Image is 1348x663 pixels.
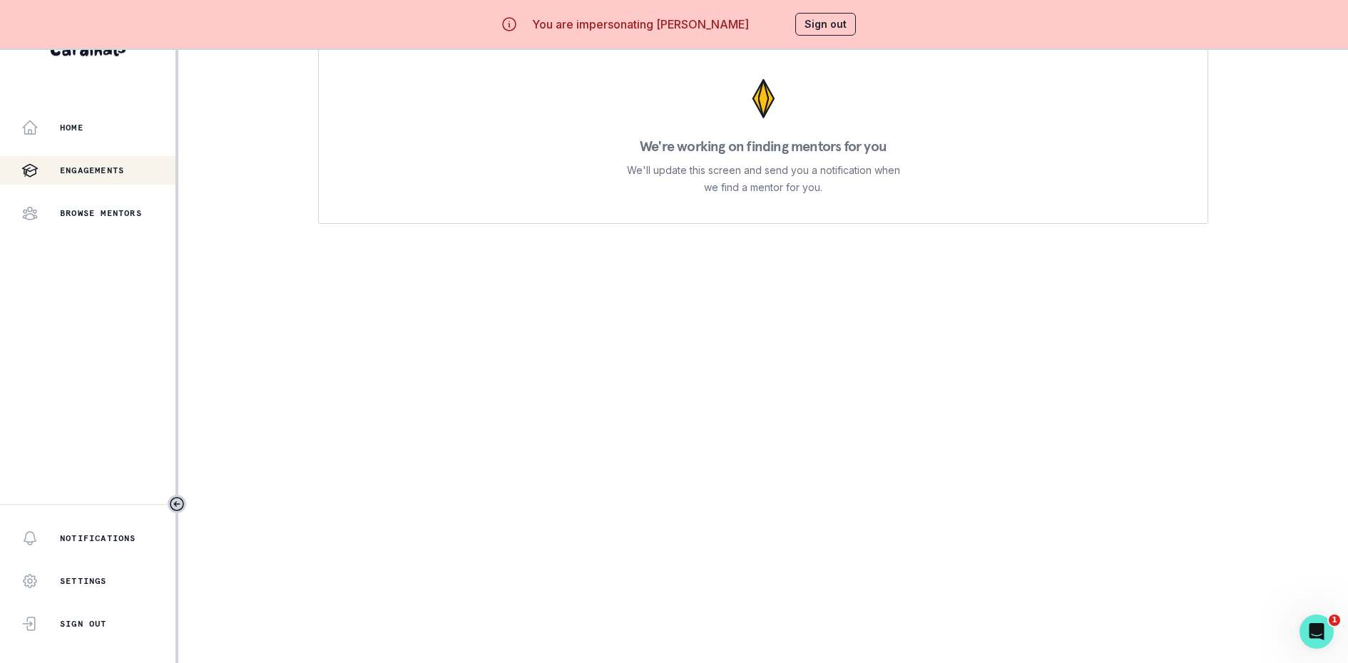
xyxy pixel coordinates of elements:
p: We're working on finding mentors for you [640,139,887,153]
iframe: Intercom live chat [1300,615,1334,649]
p: Browse Mentors [60,207,142,219]
button: Sign out [795,13,856,36]
p: Sign Out [60,618,107,629]
p: We'll update this screen and send you a notification when we find a mentor for you. [626,162,900,196]
button: Toggle sidebar [168,495,186,513]
p: Engagements [60,165,124,176]
p: Home [60,122,83,133]
span: 1 [1329,615,1340,626]
p: You are impersonating [PERSON_NAME] [532,16,749,33]
p: Notifications [60,533,136,544]
p: Settings [60,575,107,587]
